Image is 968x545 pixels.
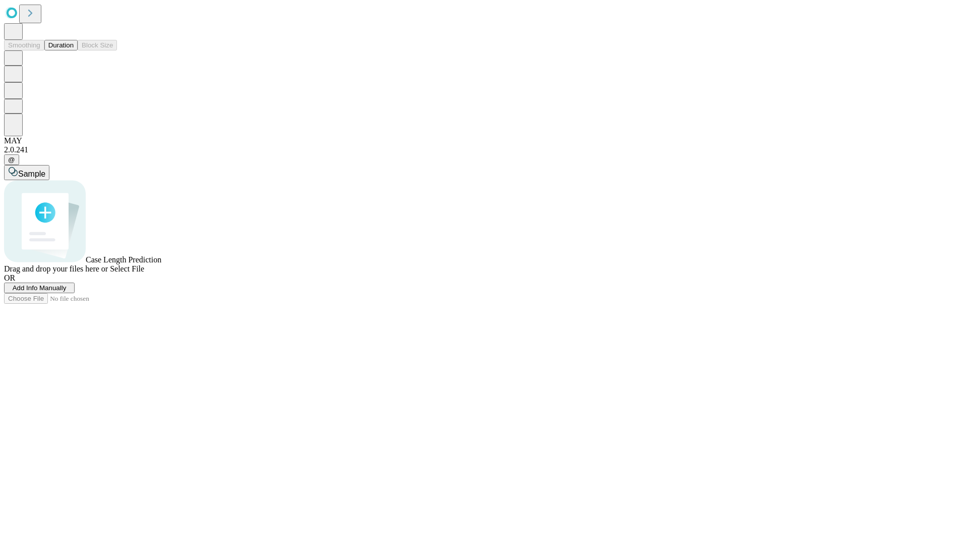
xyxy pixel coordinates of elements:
[4,264,108,273] span: Drag and drop your files here or
[86,255,161,264] span: Case Length Prediction
[4,165,49,180] button: Sample
[78,40,117,50] button: Block Size
[4,40,44,50] button: Smoothing
[4,136,964,145] div: MAY
[44,40,78,50] button: Duration
[13,284,67,292] span: Add Info Manually
[4,274,15,282] span: OR
[110,264,144,273] span: Select File
[4,145,964,154] div: 2.0.241
[18,170,45,178] span: Sample
[8,156,15,163] span: @
[4,154,19,165] button: @
[4,283,75,293] button: Add Info Manually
